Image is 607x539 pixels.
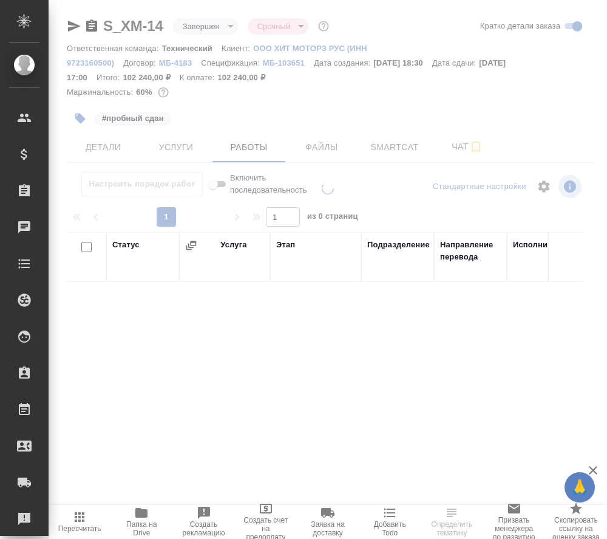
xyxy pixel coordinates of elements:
[513,239,566,251] div: Исполнитель
[565,472,595,503] button: 🙏
[58,524,101,533] span: Пересчитать
[359,505,421,539] button: Добавить Todo
[304,520,351,537] span: Заявка на доставку
[421,505,483,539] button: Определить тематику
[118,520,165,537] span: Папка на Drive
[297,505,359,539] button: Заявка на доставку
[569,475,590,500] span: 🙏
[440,239,501,263] div: Направление перевода
[235,505,297,539] button: Создать счет на предоплату
[428,520,475,537] span: Определить тематику
[367,239,430,251] div: Подразделение
[172,505,234,539] button: Создать рекламацию
[276,239,295,251] div: Этап
[180,520,227,537] span: Создать рекламацию
[366,520,413,537] span: Добавить Todo
[185,239,197,252] button: Сгруппировать
[545,505,607,539] button: Скопировать ссылку на оценку заказа
[220,239,246,251] div: Услуга
[110,505,172,539] button: Папка на Drive
[112,239,140,251] div: Статус
[49,505,110,539] button: Пересчитать
[483,505,545,539] button: Призвать менеджера по развитию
